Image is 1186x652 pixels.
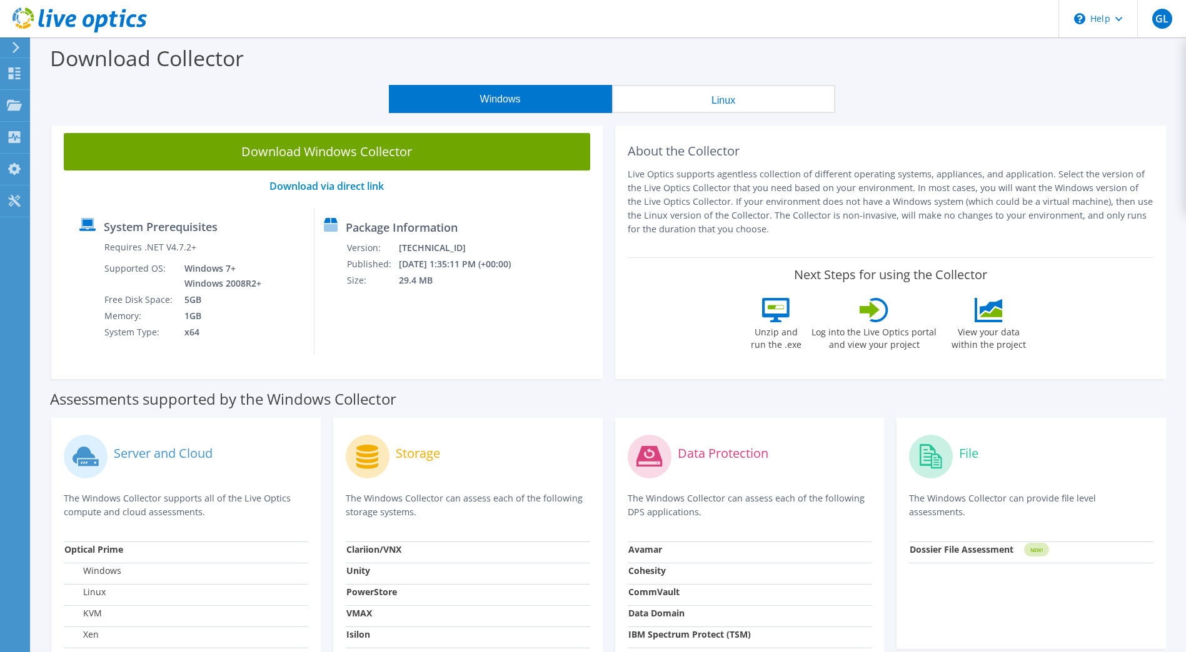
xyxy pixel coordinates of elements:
[747,322,805,351] label: Unzip and run the .exe
[104,308,175,324] td: Memory:
[64,491,308,519] p: The Windows Collector supports all of the Live Optics compute and cloud assessments.
[269,179,384,193] a: Download via direct link
[104,260,175,292] td: Supported OS:
[909,491,1153,519] p: The Windows Collector can provide file level assessments.
[104,292,175,308] td: Free Disk Space:
[612,85,835,113] button: Linux
[64,628,99,641] label: Xen
[64,565,121,577] label: Windows
[175,292,264,308] td: 5GB
[628,628,751,640] strong: IBM Spectrum Protect (TSM)
[346,221,458,234] label: Package Information
[346,272,398,289] td: Size:
[50,44,244,72] label: Download Collector
[628,607,685,619] strong: Data Domain
[398,256,528,272] td: [DATE] 1:35:11 PM (+00:00)
[114,447,213,460] label: Server and Cloud
[1074,13,1085,24] svg: \n
[346,565,370,576] strong: Unity
[346,240,398,256] td: Version:
[346,256,398,272] td: Published:
[1030,546,1043,553] tspan: NEW!
[389,85,612,113] button: Windows
[628,543,662,555] strong: Avamar
[346,628,370,640] strong: Isilon
[1152,9,1172,29] span: GL
[64,133,590,170] a: Download Windows Collector
[396,447,440,460] label: Storage
[628,491,872,519] p: The Windows Collector can assess each of the following DPS applications.
[346,586,397,598] strong: PowerStore
[943,322,1033,351] label: View your data within the project
[628,565,666,576] strong: Cohesity
[64,586,106,598] label: Linux
[398,272,528,289] td: 29.4 MB
[628,167,1154,236] p: Live Optics supports agentless collection of different operating systems, appliances, and applica...
[175,260,264,292] td: Windows 7+ Windows 2008R2+
[64,543,123,555] strong: Optical Prime
[175,324,264,340] td: x64
[64,607,102,620] label: KVM
[104,324,175,340] td: System Type:
[794,267,987,282] label: Next Steps for using the Collector
[398,240,528,256] td: [TECHNICAL_ID]
[346,543,401,555] strong: Clariion/VNX
[959,447,978,460] label: File
[175,308,264,324] td: 1GB
[811,322,937,351] label: Log into the Live Optics portal and view your project
[678,447,768,460] label: Data Protection
[628,144,1154,159] h2: About the Collector
[628,586,680,598] strong: CommVault
[346,491,590,519] p: The Windows Collector can assess each of the following storage systems.
[346,607,372,619] strong: VMAX
[104,241,196,254] label: Requires .NET V4.7.2+
[910,543,1013,555] strong: Dossier File Assessment
[50,393,396,405] label: Assessments supported by the Windows Collector
[104,220,218,233] label: System Prerequisites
